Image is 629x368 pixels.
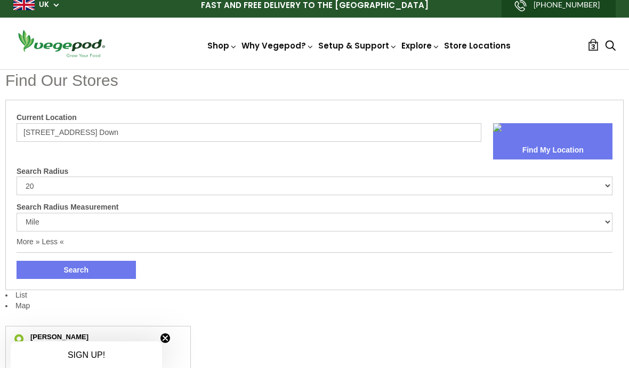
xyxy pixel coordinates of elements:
input: Enter a location [17,123,481,142]
a: Explore [401,40,440,51]
a: Store Locations [444,40,511,51]
img: Vegepod [13,28,109,59]
button: Search [17,261,136,279]
a: Setup & Support [318,40,397,51]
span: SIGN UP! [68,350,105,359]
li: List [5,92,624,301]
li: Map [5,301,624,311]
a: Shop [207,40,237,51]
h1: Find Our Stores [5,69,624,92]
img: sca.location-find-location.png [493,123,502,132]
a: Search [605,41,616,52]
label: Current Location [17,113,612,123]
div: SIGN UP!Close teaser [11,341,162,368]
a: Why Vegepod? [241,40,314,51]
div: [PERSON_NAME][GEOGRAPHIC_DATA] [30,332,154,353]
label: Search Radius Measurement [17,202,612,213]
a: 3 [587,39,599,51]
a: More » [17,237,40,246]
button: Find My Location [493,141,612,159]
span: 3 [591,42,595,52]
button: Close teaser [160,333,171,343]
a: Less « [42,237,63,246]
label: Search Radius [17,166,612,177]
